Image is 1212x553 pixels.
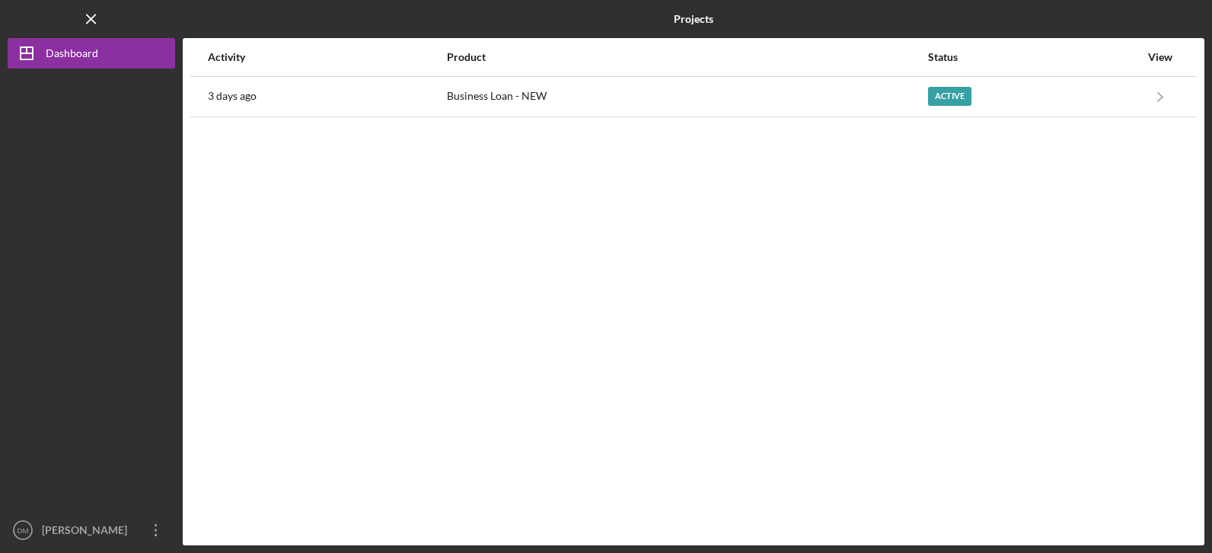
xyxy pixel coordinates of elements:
[46,38,98,72] div: Dashboard
[1141,51,1179,63] div: View
[18,526,29,535] text: DM
[208,90,257,102] time: 2025-08-29 20:35
[447,78,927,116] div: Business Loan - NEW
[928,87,971,106] div: Active
[208,51,445,63] div: Activity
[8,515,175,545] button: DM[PERSON_NAME]
[447,51,927,63] div: Product
[8,38,175,69] button: Dashboard
[928,51,1140,63] div: Status
[674,13,713,25] b: Projects
[38,515,137,549] div: [PERSON_NAME]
